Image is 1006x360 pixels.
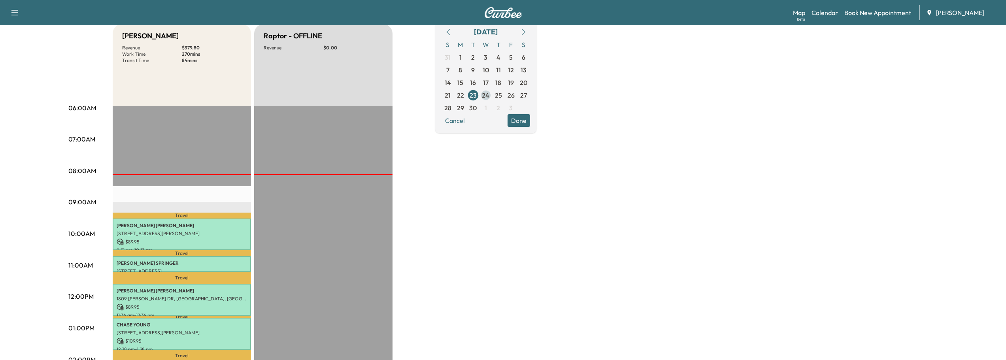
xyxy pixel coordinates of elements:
[117,238,247,245] p: $ 89.95
[479,38,492,51] span: W
[117,322,247,328] p: CHASE YOUNG
[483,65,489,75] span: 10
[442,38,454,51] span: S
[467,38,479,51] span: T
[457,90,464,100] span: 22
[323,45,383,51] p: $ 0.00
[471,65,475,75] span: 9
[68,134,95,144] p: 07:00AM
[117,303,247,311] p: $ 89.95
[520,78,527,87] span: 20
[68,166,96,175] p: 08:00AM
[517,38,530,51] span: S
[117,312,247,319] p: 11:34 am - 12:34 pm
[445,78,451,87] span: 14
[68,229,95,238] p: 10:00AM
[522,53,525,62] span: 6
[444,103,451,113] span: 28
[117,337,247,345] p: $ 109.95
[264,30,322,41] h5: Raptor - OFFLINE
[442,114,468,127] button: Cancel
[797,16,805,22] div: Beta
[474,26,498,38] div: [DATE]
[521,65,527,75] span: 13
[470,90,477,100] span: 23
[117,230,247,237] p: [STREET_ADDRESS][PERSON_NAME]
[484,7,522,18] img: Curbee Logo
[113,250,251,256] p: Travel
[484,53,487,62] span: 3
[812,8,838,17] a: Calendar
[509,53,513,62] span: 5
[508,78,514,87] span: 19
[469,103,477,113] span: 30
[495,90,502,100] span: 25
[459,65,462,75] span: 8
[793,8,805,17] a: MapBeta
[117,247,247,253] p: 9:31 am - 10:31 am
[492,38,505,51] span: T
[508,114,530,127] button: Done
[117,268,247,274] p: [STREET_ADDRESS]
[122,45,182,51] p: Revenue
[496,103,500,113] span: 2
[264,45,323,51] p: Revenue
[470,78,476,87] span: 16
[68,103,96,113] p: 06:00AM
[936,8,984,17] span: [PERSON_NAME]
[485,103,487,113] span: 1
[117,260,247,266] p: [PERSON_NAME] SPRINGER
[471,53,475,62] span: 2
[508,90,515,100] span: 26
[520,90,527,100] span: 27
[496,53,500,62] span: 4
[117,346,247,352] p: 12:38 pm - 1:38 pm
[182,51,242,57] p: 270 mins
[483,78,489,87] span: 17
[182,57,242,64] p: 84 mins
[117,288,247,294] p: [PERSON_NAME] [PERSON_NAME]
[68,197,96,207] p: 09:00AM
[482,90,489,100] span: 24
[459,53,462,62] span: 1
[457,78,463,87] span: 15
[496,65,501,75] span: 11
[117,330,247,336] p: [STREET_ADDRESS][PERSON_NAME]
[117,222,247,229] p: [PERSON_NAME] [PERSON_NAME]
[509,103,513,113] span: 3
[113,272,251,284] p: Travel
[445,53,451,62] span: 31
[122,30,179,41] h5: [PERSON_NAME]
[508,65,514,75] span: 12
[505,38,517,51] span: F
[68,292,94,301] p: 12:00PM
[446,65,449,75] span: 7
[122,57,182,64] p: Transit Time
[844,8,911,17] a: Book New Appointment
[122,51,182,57] p: Work Time
[68,260,93,270] p: 11:00AM
[454,38,467,51] span: M
[113,316,251,318] p: Travel
[117,296,247,302] p: 1809 [PERSON_NAME] DR, [GEOGRAPHIC_DATA], [GEOGRAPHIC_DATA], [GEOGRAPHIC_DATA]
[457,103,464,113] span: 29
[495,78,501,87] span: 18
[445,90,451,100] span: 21
[182,45,242,51] p: $ 379.80
[113,213,251,219] p: Travel
[68,323,94,333] p: 01:00PM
